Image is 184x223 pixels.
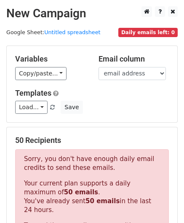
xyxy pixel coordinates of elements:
h5: 50 Recipients [15,136,169,145]
a: Daily emails left: 0 [118,29,178,35]
strong: 50 emails [85,197,120,205]
p: Your current plan supports a daily maximum of . You've already sent in the last 24 hours. [24,179,160,215]
a: Load... [15,101,48,114]
a: Untitled spreadsheet [44,29,100,35]
h5: Email column [99,54,169,64]
h5: Variables [15,54,86,64]
a: Templates [15,89,51,97]
p: Sorry, you don't have enough daily email credits to send these emails. [24,155,160,172]
h2: New Campaign [6,6,178,21]
iframe: Chat Widget [142,183,184,223]
span: Daily emails left: 0 [118,28,178,37]
a: Copy/paste... [15,67,67,80]
small: Google Sheet: [6,29,101,35]
button: Save [61,101,83,114]
strong: 50 emails [64,188,98,196]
